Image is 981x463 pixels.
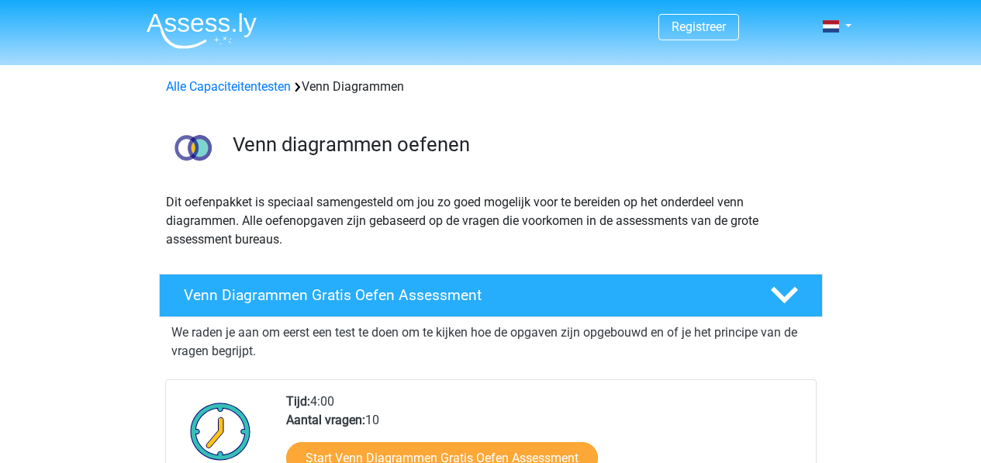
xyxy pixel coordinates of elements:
[147,12,257,49] img: Assessly
[160,78,822,96] div: Venn Diagrammen
[171,323,810,361] p: We raden je aan om eerst een test te doen om te kijken hoe de opgaven zijn opgebouwd en of je het...
[160,115,226,181] img: venn diagrammen
[286,413,365,427] b: Aantal vragen:
[166,79,291,94] a: Alle Capaciteitentesten
[184,286,745,304] h4: Venn Diagrammen Gratis Oefen Assessment
[153,274,829,317] a: Venn Diagrammen Gratis Oefen Assessment
[286,394,310,409] b: Tijd:
[233,133,810,157] h3: Venn diagrammen oefenen
[672,19,726,34] a: Registreer
[166,193,816,249] p: Dit oefenpakket is speciaal samengesteld om jou zo goed mogelijk voor te bereiden op het onderdee...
